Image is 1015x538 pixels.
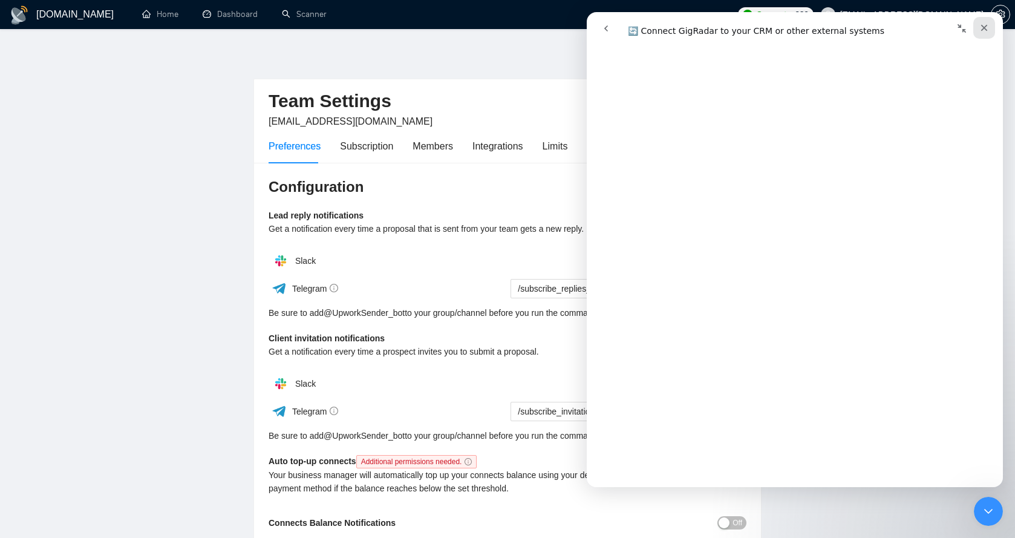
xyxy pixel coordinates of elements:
[269,429,746,442] div: Be sure to add to your group/channel before you run the command
[269,222,627,235] div: Get a notification every time a proposal that is sent from your team gets a new reply.
[269,372,293,396] img: hpQkSZIkSZIkSZIkSZIkSZIkSZIkSZIkSZIkSZIkSZIkSZIkSZIkSZIkSZIkSZIkSZIkSZIkSZIkSZIkSZIkSZIkSZIkSZIkS...
[465,458,472,465] span: info-circle
[324,306,405,320] a: @UpworkSender_bot
[974,497,1003,526] iframe: Intercom live chat
[824,10,832,19] span: user
[543,139,568,154] div: Limits
[269,518,396,528] b: Connects Balance Notifications
[142,9,178,19] a: homeHome
[269,139,321,154] div: Preferences
[733,516,742,530] span: Off
[292,284,339,294] span: Telegram
[269,468,627,495] div: Your business manager will automatically top up your connects balance using your default payment ...
[272,281,287,296] img: ww3wtPAAAAAElFTkSuQmCC
[472,139,523,154] div: Integrations
[743,10,752,19] img: upwork-logo.png
[269,116,432,126] span: [EMAIL_ADDRESS][DOMAIN_NAME]
[272,404,287,419] img: ww3wtPAAAAAElFTkSuQmCC
[295,256,316,266] span: Slack
[991,10,1010,19] a: setting
[269,456,481,466] b: Auto top-up connects
[269,177,746,197] h3: Configuration
[203,9,258,19] a: dashboardDashboard
[295,379,316,389] span: Slack
[282,9,327,19] a: searchScanner
[413,139,453,154] div: Members
[269,333,385,343] b: Client invitation notifications
[269,89,746,114] h2: Team Settings
[269,211,364,220] b: Lead reply notifications
[269,306,746,320] div: Be sure to add to your group/channel before you run the command
[330,407,338,415] span: info-circle
[587,12,1003,487] iframe: To enrich screen reader interactions, please activate Accessibility in Grammarly extension settings
[340,139,393,154] div: Subscription
[292,407,339,416] span: Telegram
[269,249,293,273] img: hpQkSZIkSZIkSZIkSZIkSZIkSZIkSZIkSZIkSZIkSZIkSZIkSZIkSZIkSZIkSZIkSZIkSZIkSZIkSZIkSZIkSZIkSZIkSZIkS...
[10,5,29,25] img: logo
[991,5,1010,24] button: setting
[756,8,792,21] span: Connects:
[356,455,477,468] span: Additional permissions needed.
[795,8,808,21] span: 239
[269,345,627,358] div: Get a notification every time a prospect invites you to submit a proposal.
[324,429,405,442] a: @UpworkSender_bot
[991,10,1010,19] span: setting
[330,284,338,292] span: info-circle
